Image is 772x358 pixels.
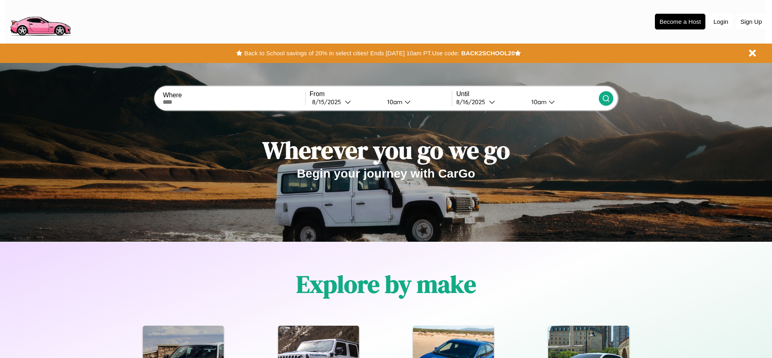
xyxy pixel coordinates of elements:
label: From [310,90,452,98]
h1: Explore by make [296,268,476,301]
div: 8 / 15 / 2025 [312,98,345,106]
div: 8 / 16 / 2025 [456,98,489,106]
b: BACK2SCHOOL20 [461,50,515,57]
button: 8/15/2025 [310,98,381,106]
img: logo [6,4,74,38]
button: Back to School savings of 20% in select cities! Ends [DATE] 10am PT.Use code: [242,48,461,59]
button: 10am [381,98,452,106]
label: Until [456,90,598,98]
button: Sign Up [736,14,766,29]
button: 10am [525,98,598,106]
div: 10am [527,98,549,106]
button: Become a Host [655,14,705,29]
button: Login [709,14,732,29]
label: Where [163,92,305,99]
div: 10am [383,98,405,106]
